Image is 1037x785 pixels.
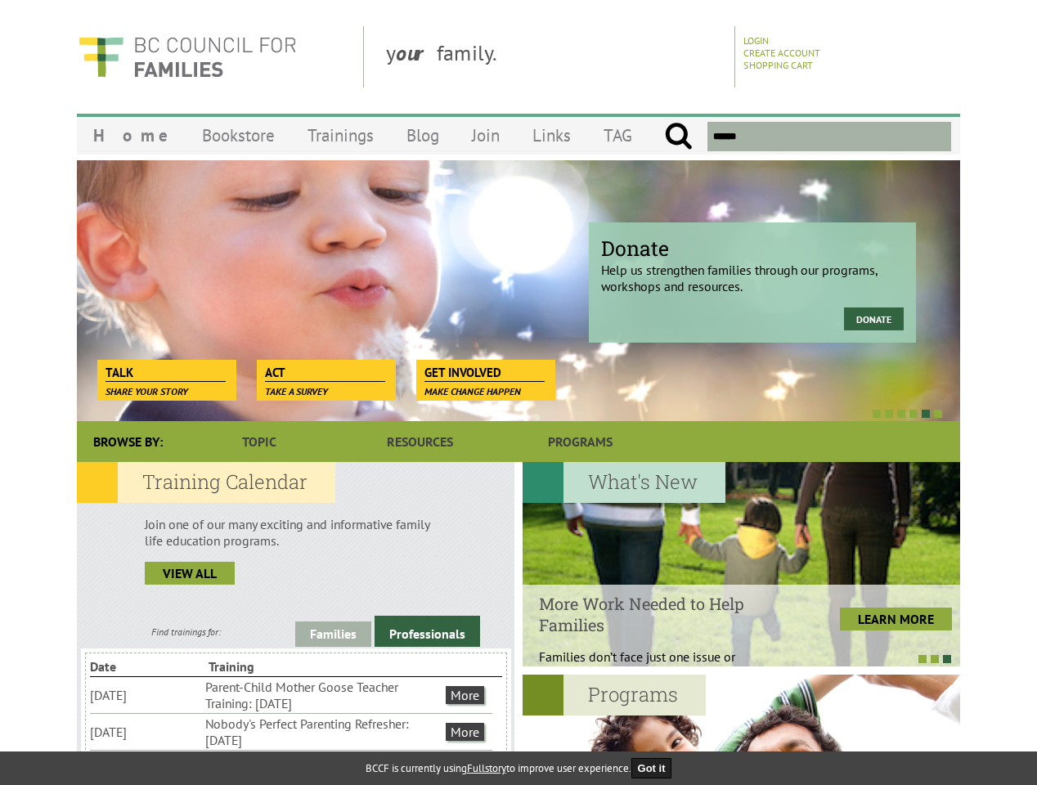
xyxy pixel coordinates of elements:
[97,360,234,383] a: Talk Share your story
[145,516,447,549] p: Join one of our many exciting and informative family life education programs.
[501,421,661,462] a: Programs
[90,657,205,676] li: Date
[375,616,480,647] a: Professionals
[265,364,385,382] span: Act
[339,421,500,462] a: Resources
[77,26,298,87] img: BC Council for FAMILIES
[743,47,820,59] a: Create Account
[467,761,506,775] a: Fullstory
[523,462,725,503] h2: What's New
[90,685,202,705] li: [DATE]
[390,116,456,155] a: Blog
[265,385,328,397] span: Take a survey
[291,116,390,155] a: Trainings
[523,675,706,715] h2: Programs
[743,59,813,71] a: Shopping Cart
[743,34,769,47] a: Login
[516,116,587,155] a: Links
[396,39,437,66] strong: our
[664,122,693,151] input: Submit
[424,385,521,397] span: Make change happen
[446,686,484,704] a: More
[105,385,188,397] span: Share your story
[446,723,484,741] a: More
[587,116,649,155] a: TAG
[539,648,783,681] p: Families don’t face just one issue or problem;...
[77,626,295,638] div: Find trainings for:
[373,26,735,87] div: y family.
[456,116,516,155] a: Join
[77,421,179,462] div: Browse By:
[539,593,783,635] h4: More Work Needed to Help Families
[840,608,952,630] a: LEARN MORE
[205,714,442,750] li: Nobody's Perfect Parenting Refresher: [DATE]
[205,677,442,713] li: Parent-Child Mother Goose Teacher Training: [DATE]
[601,235,904,262] span: Donate
[424,364,545,382] span: Get Involved
[416,360,553,383] a: Get Involved Make change happen
[145,562,235,585] a: view all
[295,621,371,647] a: Families
[844,307,904,330] a: Donate
[209,657,324,676] li: Training
[77,462,335,503] h2: Training Calendar
[179,421,339,462] a: Topic
[257,360,393,383] a: Act Take a survey
[186,116,291,155] a: Bookstore
[90,722,202,742] li: [DATE]
[601,248,904,294] p: Help us strengthen families through our programs, workshops and resources.
[105,364,226,382] span: Talk
[77,116,186,155] a: Home
[631,758,672,778] button: Got it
